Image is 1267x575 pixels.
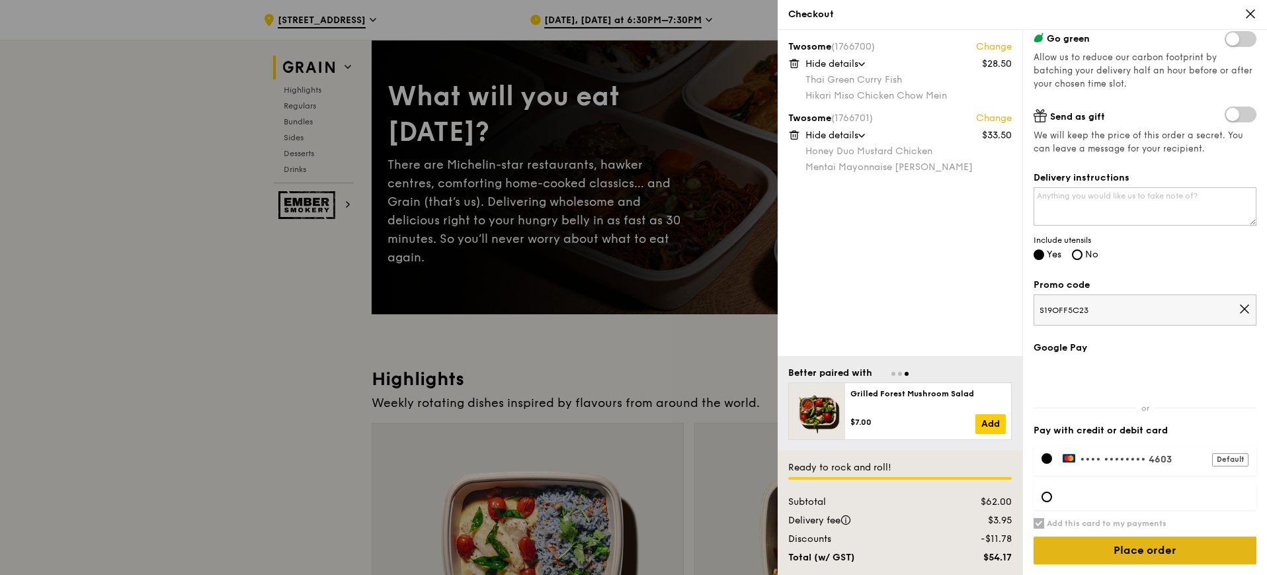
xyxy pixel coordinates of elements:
a: Add [975,414,1006,434]
div: Mentai Mayonnaise [PERSON_NAME] [805,161,1012,174]
div: $3.95 [940,514,1020,527]
span: No [1085,249,1098,260]
a: Change [976,112,1012,125]
div: $28.50 [982,58,1012,71]
span: Allow us to reduce our carbon footprint by batching your delivery half an hour before or after yo... [1034,52,1252,89]
input: Add this card to my payments [1034,518,1044,529]
div: -$11.78 [940,533,1020,546]
span: (1766700) [831,41,875,52]
div: Checkout [788,8,1256,21]
img: Payment by MasterCard [1063,453,1077,463]
span: Go green [1047,33,1090,44]
div: $62.00 [940,496,1020,509]
span: Hide details [805,130,858,141]
div: Grilled Forest Mushroom Salad [850,388,1006,399]
span: Go to slide 2 [898,372,902,376]
label: •••• 4603 [1063,453,1248,465]
div: Hikari Miso Chicken Chow Mein [805,89,1012,103]
input: Place order [1034,537,1256,564]
div: $7.00 [850,417,975,427]
input: No [1072,249,1083,260]
div: Subtotal [780,496,940,509]
div: Thai Green Curry Fish [805,73,1012,87]
a: Change [976,40,1012,54]
div: Twosome [788,112,1012,125]
label: Google Pay [1034,341,1256,355]
div: Total (w/ GST) [780,551,940,564]
label: Pay with credit or debit card [1034,424,1256,437]
span: Include utensils [1034,235,1256,245]
label: Delivery instructions [1034,171,1256,185]
label: Promo code [1034,279,1256,292]
span: S19OFF5C23 [1040,305,1239,316]
span: •••• •••• [1080,454,1125,465]
iframe: Secure payment button frame [1034,363,1256,392]
span: Hide details [805,58,858,69]
div: Better paired with [788,367,872,380]
span: (1766701) [831,112,873,124]
div: Delivery fee [780,514,940,527]
h6: Add this card to my payments [1047,518,1166,529]
div: $33.50 [982,129,1012,142]
div: Discounts [780,533,940,546]
span: Yes [1047,249,1061,260]
span: Send as gift [1050,111,1105,122]
span: We will keep the price of this order a secret. You can leave a message for your recipient. [1034,129,1256,155]
input: Yes [1034,249,1044,260]
span: Go to slide 1 [891,372,895,376]
div: Honey Duo Mustard Chicken [805,145,1012,158]
iframe: Secure card payment input frame [1063,492,1248,502]
div: Twosome [788,40,1012,54]
span: Go to slide 3 [905,372,909,376]
div: Default [1212,453,1248,466]
div: Ready to rock and roll! [788,461,1012,474]
div: $54.17 [940,551,1020,564]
